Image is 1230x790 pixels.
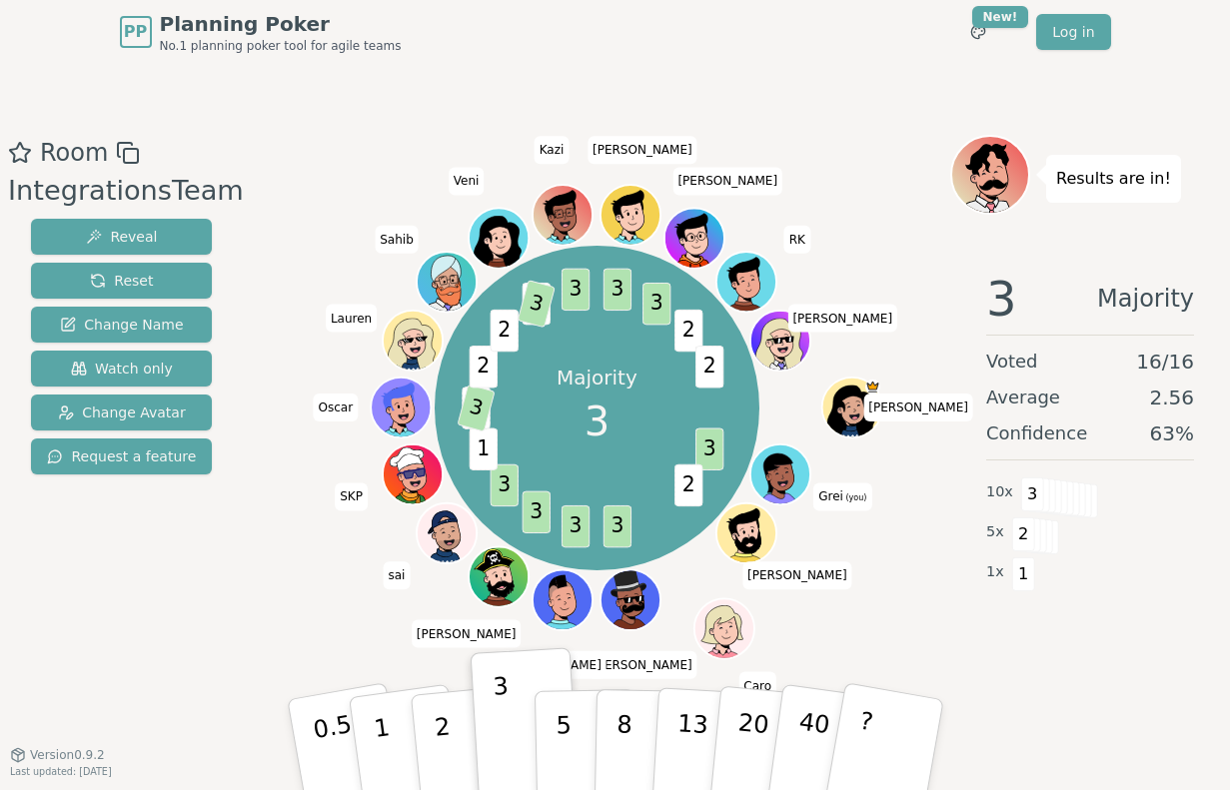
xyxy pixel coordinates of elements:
[562,269,590,311] span: 3
[986,561,1004,583] span: 1 x
[738,672,776,700] span: Click to change your name
[518,280,556,328] span: 3
[124,20,147,44] span: PP
[470,427,498,469] span: 1
[412,620,522,648] span: Click to change your name
[675,464,703,506] span: 2
[326,305,377,333] span: Click to change your name
[10,766,112,777] span: Last updated: [DATE]
[10,747,105,763] button: Version0.9.2
[1150,419,1194,447] span: 63 %
[90,271,153,291] span: Reset
[557,364,637,392] p: Majority
[696,346,724,388] span: 2
[335,483,368,511] span: Click to change your name
[458,384,496,431] span: 3
[497,651,607,679] span: Click to change your name
[535,137,570,165] span: Click to change your name
[40,135,108,171] span: Room
[8,135,32,171] button: Add as favourite
[986,384,1060,411] span: Average
[71,359,173,379] span: Watch only
[813,483,871,511] span: Click to change your name
[604,269,631,311] span: 3
[492,672,514,781] p: 3
[491,310,519,352] span: 2
[491,464,519,506] span: 3
[31,307,212,343] button: Change Name
[1012,517,1035,551] span: 2
[843,494,867,503] span: (you)
[585,392,610,451] span: 3
[313,394,358,421] span: Click to change your name
[986,348,1038,376] span: Voted
[47,446,196,466] span: Request a feature
[960,14,996,50] button: New!
[1056,165,1171,193] p: Results are in!
[787,305,897,333] span: Click to change your name
[1136,348,1194,376] span: 16 / 16
[30,747,105,763] span: Version 0.9.2
[375,226,419,254] span: Click to change your name
[986,521,1004,543] span: 5 x
[1012,557,1035,591] span: 1
[8,171,244,212] div: IntegrationsTeam
[784,226,810,254] span: Click to change your name
[31,351,212,387] button: Watch only
[672,168,782,196] span: Click to change your name
[160,38,402,54] span: No.1 planning poker tool for agile teams
[120,10,402,54] a: PPPlanning PokerNo.1 planning poker tool for agile teams
[588,651,697,679] span: Click to change your name
[31,263,212,299] button: Reset
[449,168,485,196] span: Click to change your name
[1021,477,1044,511] span: 3
[696,427,724,469] span: 3
[384,561,411,589] span: Click to change your name
[31,438,212,474] button: Request a feature
[588,137,697,165] span: Click to change your name
[160,10,402,38] span: Planning Poker
[604,505,631,547] span: 3
[470,346,498,388] span: 2
[60,315,183,335] span: Change Name
[1149,384,1194,411] span: 2.56
[865,380,880,395] span: Kate is the host
[986,419,1087,447] span: Confidence
[1097,275,1194,323] span: Majority
[675,310,703,352] span: 2
[643,283,671,325] span: 3
[86,227,157,247] span: Reveal
[752,446,808,502] button: Click to change your avatar
[31,219,212,255] button: Reveal
[58,402,186,422] span: Change Avatar
[986,275,1017,323] span: 3
[523,490,551,532] span: 3
[742,561,852,589] span: Click to change your name
[31,395,212,430] button: Change Avatar
[972,6,1029,28] div: New!
[562,505,590,547] span: 3
[863,394,973,421] span: Click to change your name
[986,481,1013,503] span: 10 x
[1036,14,1110,50] a: Log in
